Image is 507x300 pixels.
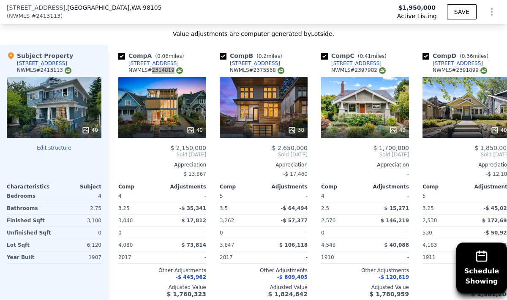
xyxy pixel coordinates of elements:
[220,193,223,199] span: 5
[389,126,406,134] div: 40
[56,251,101,263] div: 1907
[367,227,409,239] div: -
[321,218,335,224] span: 2,570
[268,291,308,297] span: $ 1,824,842
[220,151,308,158] span: Sold [DATE]
[7,227,52,239] div: Unfinished Sqft
[422,60,483,67] a: [STREET_ADDRESS]
[157,53,169,59] span: 0.06
[230,60,280,67] div: [STREET_ADDRESS]
[278,67,284,74] img: NWMLS Logo
[281,205,308,211] span: -$ 64,494
[397,12,437,20] span: Active Listing
[164,190,206,202] div: -
[176,274,206,280] span: -$ 445,962
[354,53,390,59] span: ( miles)
[381,218,409,224] span: $ 146,219
[7,239,52,251] div: Lot Sqft
[321,284,409,291] div: Adjusted Value
[384,205,409,211] span: $ 15,271
[321,168,409,180] div: -
[220,202,262,214] div: 3.5
[279,242,308,248] span: $ 106,118
[483,3,500,20] button: Show Options
[433,67,487,74] div: NWMLS # 2391899
[379,274,409,280] span: -$ 120,619
[7,190,52,202] div: Bedrooms
[288,126,304,134] div: 38
[220,230,223,236] span: 0
[277,274,308,280] span: -$ 809,405
[7,215,52,226] div: Finished Sqft
[179,205,206,211] span: -$ 35,341
[181,218,206,224] span: $ 17,812
[176,67,183,74] img: NWMLS Logo
[283,171,308,177] span: -$ 17,460
[422,183,466,190] div: Comp
[7,12,63,20] div: ( )
[65,67,71,74] img: NWMLS Logo
[433,60,483,67] div: [STREET_ADDRESS]
[272,145,308,151] span: $ 2,650,000
[456,53,492,59] span: ( miles)
[220,218,234,224] span: 3,262
[367,190,409,202] div: -
[128,60,179,67] div: [STREET_ADDRESS]
[118,183,162,190] div: Comp
[422,242,437,248] span: 4,183
[7,3,65,12] span: [STREET_ADDRESS]
[118,251,161,263] div: 2017
[7,145,101,151] button: Edit structure
[129,4,161,11] span: , WA 98105
[17,67,71,74] div: NWMLS # 2413113
[384,242,409,248] span: $ 40,088
[164,251,206,263] div: -
[281,218,308,224] span: -$ 57,377
[265,227,308,239] div: -
[152,53,187,59] span: ( miles)
[220,242,234,248] span: 3,847
[118,161,206,168] div: Appreciation
[331,60,382,67] div: [STREET_ADDRESS]
[265,190,308,202] div: -
[265,251,308,263] div: -
[17,60,67,67] div: [STREET_ADDRESS]
[321,183,365,190] div: Comp
[56,190,101,202] div: 4
[7,52,73,60] div: Subject Property
[321,230,324,236] span: 0
[365,183,409,190] div: Adjustments
[360,53,371,59] span: 0.41
[118,267,206,274] div: Other Adjustments
[220,161,308,168] div: Appreciation
[65,3,162,12] span: , [GEOGRAPHIC_DATA]
[167,291,206,297] span: $ 1,760,323
[220,284,308,291] div: Adjusted Value
[422,202,465,214] div: 3.25
[186,126,203,134] div: 40
[379,67,386,74] img: NWMLS Logo
[321,242,335,248] span: 4,548
[422,193,426,199] span: 5
[56,239,101,251] div: 6,120
[491,126,507,134] div: 40
[259,53,267,59] span: 0.2
[54,183,101,190] div: Subject
[422,218,437,224] span: 2,530
[422,251,465,263] div: 1911
[118,151,206,158] span: Sold [DATE]
[128,67,183,74] div: NWMLS # 2314819
[321,52,390,60] div: Comp C
[118,218,133,224] span: 3,040
[422,52,492,60] div: Comp D
[220,267,308,274] div: Other Adjustments
[264,183,308,190] div: Adjustments
[321,267,409,274] div: Other Adjustments
[321,161,409,168] div: Appreciation
[321,193,324,199] span: 4
[118,60,179,67] a: [STREET_ADDRESS]
[118,52,187,60] div: Comp A
[118,230,122,236] span: 0
[447,4,477,19] button: SAVE
[462,53,473,59] span: 0.36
